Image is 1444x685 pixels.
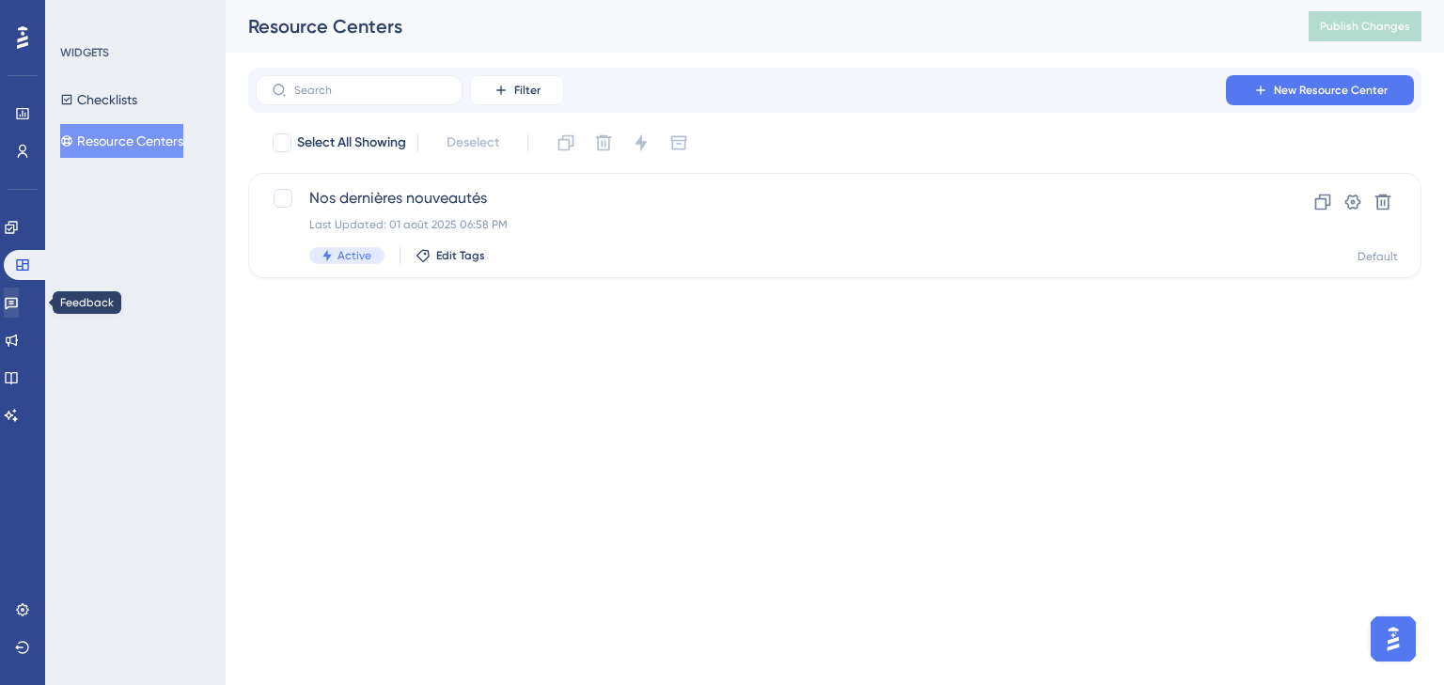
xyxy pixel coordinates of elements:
button: Resource Centers [60,124,183,158]
button: Filter [470,75,564,105]
button: New Resource Center [1226,75,1414,105]
span: Publish Changes [1320,19,1410,34]
div: Last Updated: 01 août 2025 06:58 PM [309,217,1210,232]
span: Filter [514,83,541,98]
div: WIDGETS [60,45,109,60]
button: Edit Tags [416,248,485,263]
button: Deselect [430,126,516,160]
span: Active [337,248,371,263]
span: Deselect [447,132,499,154]
button: Checklists [60,83,137,117]
div: Resource Centers [248,13,1262,39]
span: New Resource Center [1274,83,1388,98]
span: Select All Showing [297,132,406,154]
iframe: UserGuiding AI Assistant Launcher [1365,611,1421,667]
span: Edit Tags [436,248,485,263]
div: Default [1358,249,1398,264]
input: Search [294,84,447,97]
button: Publish Changes [1309,11,1421,41]
span: Nos dernières nouveautés [309,187,1210,210]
